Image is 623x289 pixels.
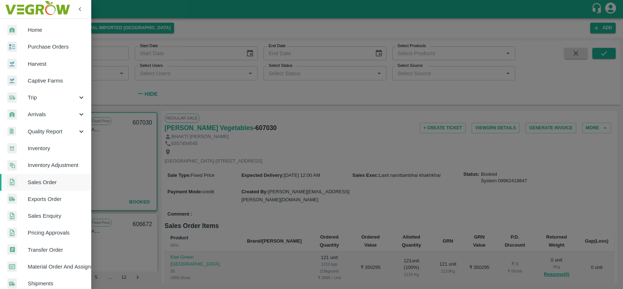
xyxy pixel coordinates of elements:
[7,42,17,52] img: reciept
[28,178,85,186] span: Sales Order
[28,161,85,169] span: Inventory Adjustment
[7,75,17,86] img: harvest
[7,194,17,204] img: shipments
[28,94,77,102] span: Trip
[28,195,85,203] span: Exports Order
[28,144,85,152] span: Inventory
[7,177,17,187] img: sales
[7,25,17,35] img: whArrival
[28,229,85,237] span: Pricing Approvals
[28,43,85,51] span: Purchase Orders
[28,212,85,220] span: Sales Enquiry
[7,262,17,272] img: centralMaterial
[28,128,77,136] span: Quality Report
[28,77,85,85] span: Captive Farms
[28,280,85,288] span: Shipments
[28,26,85,34] span: Home
[7,228,17,238] img: sales
[28,60,85,68] span: Harvest
[28,263,85,271] span: Material Order And Assignment
[7,244,17,255] img: whTransfer
[7,143,17,154] img: whInventory
[7,278,17,289] img: shipments
[7,58,17,69] img: harvest
[28,246,85,254] span: Transfer Order
[7,211,17,221] img: sales
[7,160,17,171] img: inventory
[28,110,77,118] span: Arrivals
[7,127,16,136] img: qualityReport
[7,92,17,103] img: delivery
[7,109,17,120] img: whArrival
